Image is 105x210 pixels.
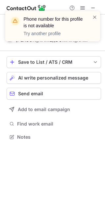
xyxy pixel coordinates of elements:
span: Find work email [17,121,98,127]
img: ContactOut v5.3.10 [7,4,46,12]
header: Phone number for this profile is not available [24,16,84,29]
img: warning [10,16,20,26]
span: Notes [17,134,98,140]
div: Save to List / ATS / CRM [18,59,90,65]
button: Send email [7,88,101,100]
button: AI write personalized message [7,72,101,84]
p: Try another profile [24,30,84,37]
span: Send email [18,91,43,96]
button: Find work email [7,119,101,128]
button: Add to email campaign [7,104,101,115]
button: Notes [7,132,101,142]
span: Add to email campaign [18,107,70,112]
span: AI write personalized message [18,75,88,81]
button: save-profile-one-click [7,56,101,68]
